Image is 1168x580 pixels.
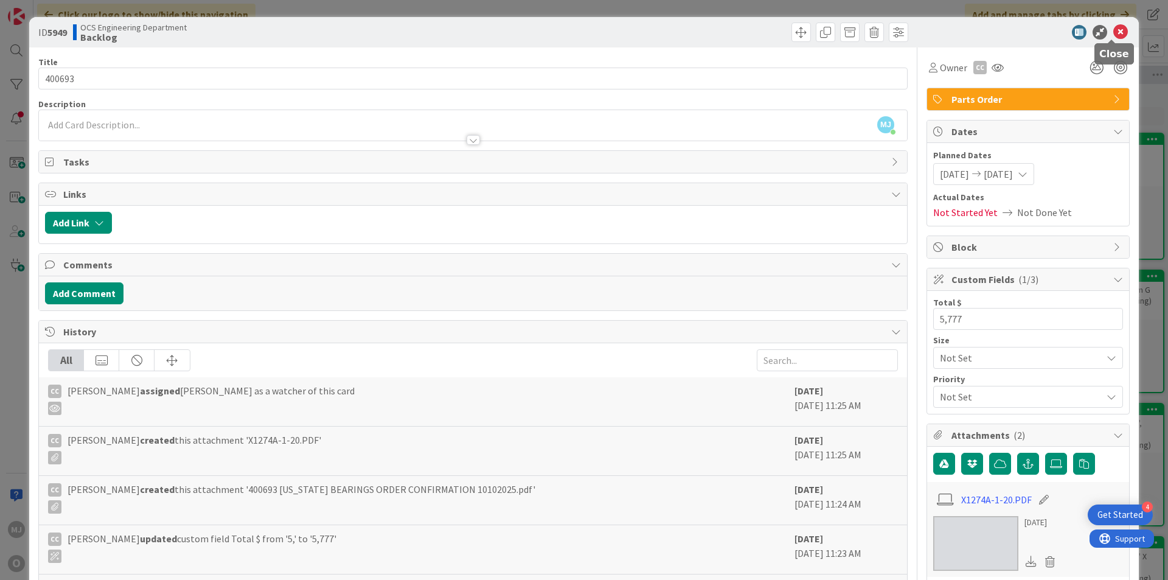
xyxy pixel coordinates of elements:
[26,2,55,16] span: Support
[794,531,898,568] div: [DATE] 11:23 AM
[877,116,894,133] span: MJ
[140,533,177,545] b: updated
[951,92,1107,107] span: Parts Order
[933,205,998,220] span: Not Started Yet
[757,349,898,371] input: Search...
[49,350,84,371] div: All
[140,434,175,446] b: created
[1142,501,1153,512] div: 4
[933,375,1123,383] div: Priority
[940,349,1096,366] span: Not Set
[951,240,1107,254] span: Block
[951,124,1107,139] span: Dates
[47,26,67,38] b: 5949
[933,297,962,308] label: Total $
[794,482,898,519] div: [DATE] 11:24 AM
[940,388,1096,405] span: Not Set
[38,68,908,89] input: type card name here...
[63,324,885,339] span: History
[951,428,1107,442] span: Attachments
[1017,205,1072,220] span: Not Done Yet
[63,187,885,201] span: Links
[794,383,898,420] div: [DATE] 11:25 AM
[68,482,535,514] span: [PERSON_NAME] this attachment '400693 [US_STATE] BEARINGS ORDER CONFIRMATION 10102025.pdf'
[1099,48,1129,60] h5: Close
[794,533,823,545] b: [DATE]
[933,149,1123,162] span: Planned Dates
[48,385,61,398] div: CC
[80,32,187,42] b: Backlog
[140,385,180,397] b: assigned
[951,272,1107,287] span: Custom Fields
[63,257,885,272] span: Comments
[973,61,987,74] div: CC
[961,492,1032,507] a: X1274A-1-20.PDF
[1018,273,1038,285] span: ( 1/3 )
[68,531,336,563] span: [PERSON_NAME] custom field Total $ from '5,' to '5,777'
[940,60,967,75] span: Owner
[940,167,969,181] span: [DATE]
[68,433,321,464] span: [PERSON_NAME] this attachment 'X1274A-1-20.PDF'
[48,434,61,447] div: CC
[48,533,61,546] div: CC
[1097,509,1143,521] div: Get Started
[80,23,187,32] span: OCS Engineering Department
[140,483,175,495] b: created
[794,483,823,495] b: [DATE]
[984,167,1013,181] span: [DATE]
[45,212,112,234] button: Add Link
[45,282,123,304] button: Add Comment
[1013,429,1025,441] span: ( 2 )
[38,25,67,40] span: ID
[1024,554,1038,570] div: Download
[68,383,355,415] span: [PERSON_NAME] [PERSON_NAME] as a watcher of this card
[38,99,86,110] span: Description
[1024,516,1060,529] div: [DATE]
[1088,505,1153,525] div: Open Get Started checklist, remaining modules: 4
[794,385,823,397] b: [DATE]
[794,433,898,469] div: [DATE] 11:25 AM
[48,483,61,497] div: CC
[933,336,1123,344] div: Size
[794,434,823,446] b: [DATE]
[38,57,58,68] label: Title
[63,155,885,169] span: Tasks
[933,191,1123,204] span: Actual Dates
